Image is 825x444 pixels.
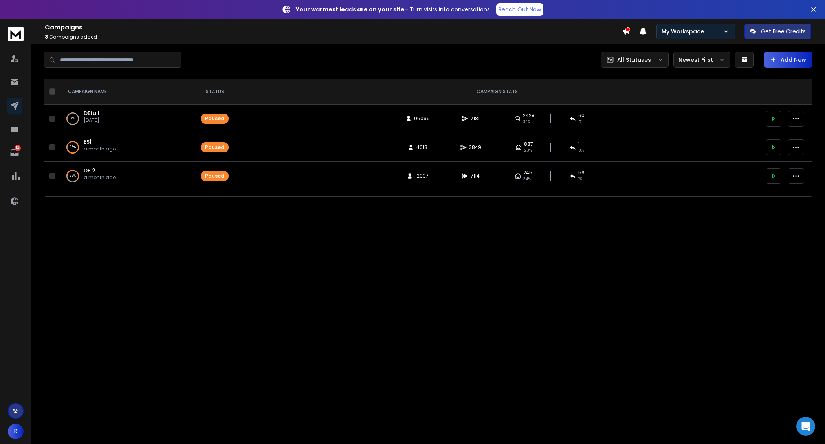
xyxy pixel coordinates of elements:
div: Open Intercom Messenger [796,417,815,436]
span: 0 % [578,147,584,154]
span: 4018 [416,144,427,150]
img: logo [8,27,24,41]
span: 3849 [469,144,481,150]
p: a month ago [84,146,116,152]
span: 60 [578,112,585,119]
span: 23 % [524,147,532,154]
p: 95 % [70,143,76,151]
strong: Your warmest leads are on your site [296,6,405,13]
td: 7%DEfull[DATE] [59,105,196,133]
button: R [8,424,24,439]
span: 2451 [523,170,534,176]
button: Add New [764,52,812,68]
p: a month ago [84,174,116,181]
th: STATUS [196,79,233,105]
div: Paused [205,116,224,122]
a: DEfull [84,109,99,117]
span: 1 [578,141,580,147]
p: Get Free Credits [761,28,806,35]
p: [DATE] [84,117,99,123]
button: Newest First [673,52,730,68]
button: Get Free Credits [744,24,811,39]
p: My Workspace [662,28,707,35]
span: 34 % [523,176,531,182]
span: 887 [524,141,533,147]
p: Reach Out Now [499,6,541,13]
span: 3 [45,33,48,40]
span: 1 % [578,119,582,125]
a: ES1 [84,138,92,146]
p: 55 % [70,172,76,180]
a: Reach Out Now [496,3,543,16]
div: Paused [205,144,224,150]
span: 7181 [471,116,480,122]
td: 95%ES1a month ago [59,133,196,162]
span: 12997 [415,173,429,179]
td: 55%DE 2a month ago [59,162,196,191]
span: 59 [578,170,585,176]
th: CAMPAIGN NAME [59,79,196,105]
p: All Statuses [617,56,651,64]
th: CAMPAIGN STATS [233,79,761,105]
p: 7 % [71,115,75,123]
p: Campaigns added [45,34,622,40]
p: – Turn visits into conversations [296,6,490,13]
p: 13 [15,145,21,151]
span: 1 % [578,176,582,182]
a: DE 2 [84,167,95,174]
a: 13 [7,145,22,161]
span: 2428 [523,112,535,119]
h1: Campaigns [45,23,622,32]
span: 95099 [414,116,430,122]
span: 7114 [471,173,480,179]
span: 34 % [523,119,530,125]
div: Paused [205,173,224,179]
